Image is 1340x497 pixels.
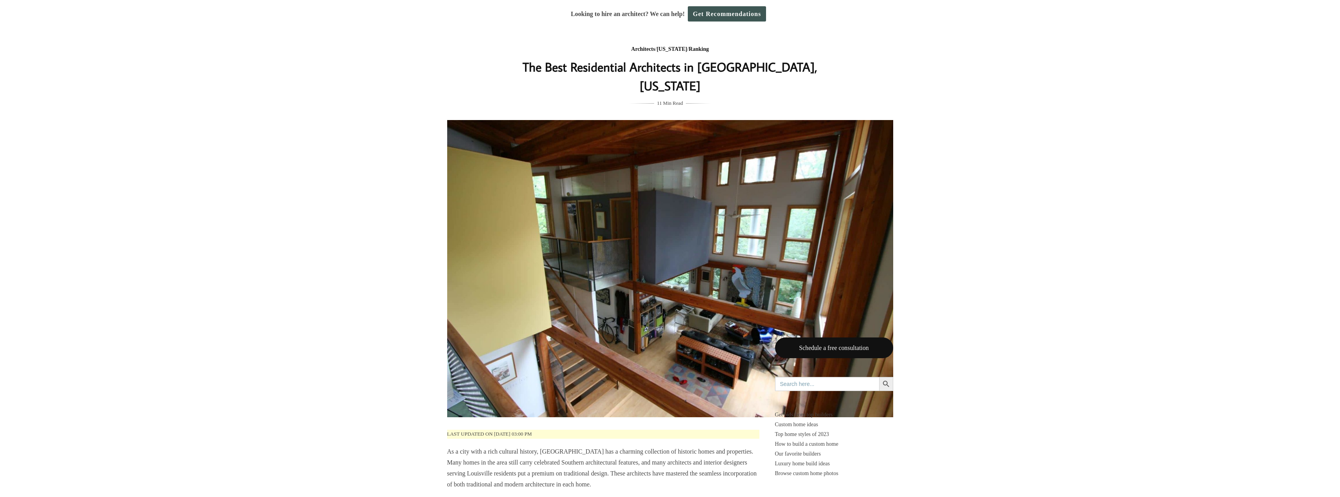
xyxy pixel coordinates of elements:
a: Custom home ideas [775,420,893,429]
p: Get bids from top builders [775,410,893,420]
a: Architects [631,46,655,52]
a: Browse custom home photos [775,468,893,478]
h1: The Best Residential Architects in [GEOGRAPHIC_DATA], [US_STATE] [514,57,826,95]
a: Get Recommendations [688,6,766,22]
a: [US_STATE] [657,46,687,52]
p: Last updated on [DATE] 03:00 pm [447,430,759,439]
a: Top home styles of 2023 [775,429,893,439]
a: How to build a custom home [775,439,893,449]
span: 11 Min Read [657,99,683,108]
p: As a city with a rich cultural history, [GEOGRAPHIC_DATA] has a charming collection of historic h... [447,446,759,490]
a: Our favorite builders [775,449,893,459]
a: Ranking [689,46,709,52]
div: / / [514,45,826,54]
a: Luxury home build ideas [775,459,893,468]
